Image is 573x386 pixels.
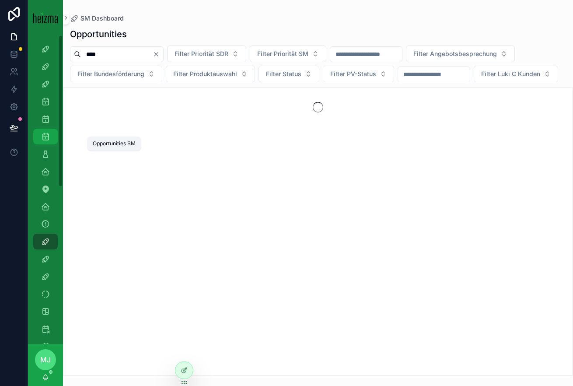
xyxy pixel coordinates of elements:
span: Filter Status [266,70,301,78]
button: Select Button [323,66,394,82]
span: MJ [40,354,51,365]
h1: Opportunities [70,28,127,40]
span: Filter Produktauswahl [173,70,237,78]
span: SM Dashboard [80,14,124,23]
a: SM Dashboard [70,14,124,23]
span: Filter Angebotsbesprechung [413,49,497,58]
span: Filter Luki C Kunden [481,70,540,78]
span: Filter Priorität SDR [175,49,228,58]
button: Select Button [259,66,319,82]
button: Select Button [70,66,162,82]
span: Filter Priorität SM [257,49,308,58]
span: Filter Bundesförderung [77,70,144,78]
div: scrollable content [28,35,63,344]
button: Select Button [474,66,558,82]
button: Select Button [406,46,515,62]
img: App logo [33,12,58,23]
div: Opportunities SM [93,140,136,147]
span: Filter PV-Status [330,70,376,78]
button: Select Button [166,66,255,82]
button: Clear [153,51,163,58]
button: Select Button [167,46,246,62]
button: Select Button [250,46,326,62]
